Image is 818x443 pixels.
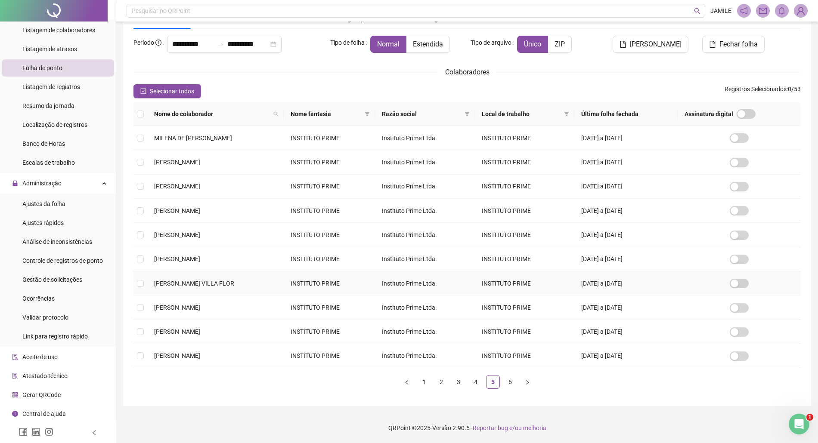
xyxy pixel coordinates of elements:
span: Fechar folha [719,39,758,49]
span: Atestado técnico [22,372,68,379]
footer: QRPoint © 2025 - 2.90.5 - [116,413,818,443]
span: : 0 / 53 [725,84,801,98]
span: facebook [19,428,28,436]
span: Folha de ponto [22,65,62,71]
span: [PERSON_NAME] [154,352,200,359]
li: 3 [452,375,465,389]
td: Instituto Prime Ltda. [375,126,475,150]
span: Regras alteradas [428,16,473,22]
td: [DATE] a [DATE] [574,247,678,271]
a: 1 [418,375,431,388]
td: INSTITUTO PRIME [284,199,375,223]
span: Ocorrências [22,295,55,302]
span: to [217,41,224,48]
td: INSTITUTO PRIME [475,150,574,174]
td: [DATE] a [DATE] [574,126,678,150]
span: JAMILE [710,6,731,15]
span: Colaboradores [445,68,490,76]
span: Análise de inconsistências [22,238,92,245]
li: 5 [486,375,500,389]
td: INSTITUTO PRIME [475,271,574,295]
td: Instituto Prime Ltda. [375,344,475,368]
td: [DATE] a [DATE] [574,320,678,344]
span: Tipo de arquivo [471,38,511,47]
span: [PERSON_NAME] [154,231,200,238]
span: filter [465,111,470,117]
span: Gestão de solicitações [22,276,82,283]
span: filter [564,111,569,117]
li: Próxima página [521,375,534,389]
button: Selecionar todos [133,84,201,98]
td: [DATE] a [DATE] [574,175,678,199]
button: right [521,375,534,389]
span: Banco de Horas [22,140,65,147]
span: info-circle [155,40,161,46]
td: INSTITUTO PRIME [475,320,574,344]
span: Administração [22,180,62,187]
span: Validar protocolo [22,314,68,321]
td: INSTITUTO PRIME [284,320,375,344]
span: Reportar bug e/ou melhoria [473,425,546,431]
td: INSTITUTO PRIME [475,175,574,199]
span: Versão [432,425,451,431]
li: 1 [417,375,431,389]
span: Tipo de folha [330,38,365,47]
span: Razão social [382,109,461,119]
th: Última folha fechada [574,102,678,126]
span: check-square [140,88,146,94]
td: Instituto Prime Ltda. [375,199,475,223]
td: INSTITUTO PRIME [475,247,574,271]
span: Listagem de colaboradores [22,27,95,34]
td: INSTITUTO PRIME [284,150,375,174]
span: Estendida [413,40,443,48]
td: [DATE] a [DATE] [574,344,678,368]
span: qrcode [12,392,18,398]
span: [PERSON_NAME] [154,304,200,311]
td: Instituto Prime Ltda. [375,223,475,247]
a: 2 [435,375,448,388]
td: INSTITUTO PRIME [475,199,574,223]
td: INSTITUTO PRIME [284,295,375,320]
a: 5 [486,375,499,388]
td: INSTITUTO PRIME [284,344,375,368]
span: Aceite de uso [22,354,58,360]
span: Escalas de trabalho [22,159,75,166]
button: Fechar folha [702,36,765,53]
span: Controle de registros de ponto [22,257,103,264]
span: Listagem de registros [22,83,80,90]
a: 4 [469,375,482,388]
span: filter [365,111,370,117]
span: Período [133,39,154,46]
span: [PERSON_NAME] [630,39,682,49]
span: 1 [806,414,813,421]
span: Nome fantasia [291,109,361,119]
span: instagram [45,428,53,436]
span: [PERSON_NAME] [154,159,200,166]
td: INSTITUTO PRIME [284,223,375,247]
li: Página anterior [400,375,414,389]
li: 6 [503,375,517,389]
td: Instituto Prime Ltda. [375,320,475,344]
span: [PERSON_NAME] [154,207,200,214]
span: bell [778,7,786,15]
span: solution [12,373,18,379]
td: INSTITUTO PRIME [475,126,574,150]
td: INSTITUTO PRIME [284,126,375,150]
span: mail [759,7,767,15]
span: Central de ajuda [22,410,66,417]
td: [DATE] a [DATE] [574,150,678,174]
button: [PERSON_NAME] [613,36,688,53]
span: filter [562,108,571,120]
span: Link para registro rápido [22,333,88,340]
li: 2 [434,375,448,389]
td: Instituto Prime Ltda. [375,247,475,271]
span: Localização de registros [22,121,87,128]
span: [PERSON_NAME] [154,328,200,335]
span: filter [363,108,372,120]
span: right [525,380,530,385]
span: Selecionar todos [150,86,194,96]
button: left [400,375,414,389]
td: [DATE] a [DATE] [574,223,678,247]
span: Gerar QRCode [22,391,61,398]
td: INSTITUTO PRIME [284,271,375,295]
